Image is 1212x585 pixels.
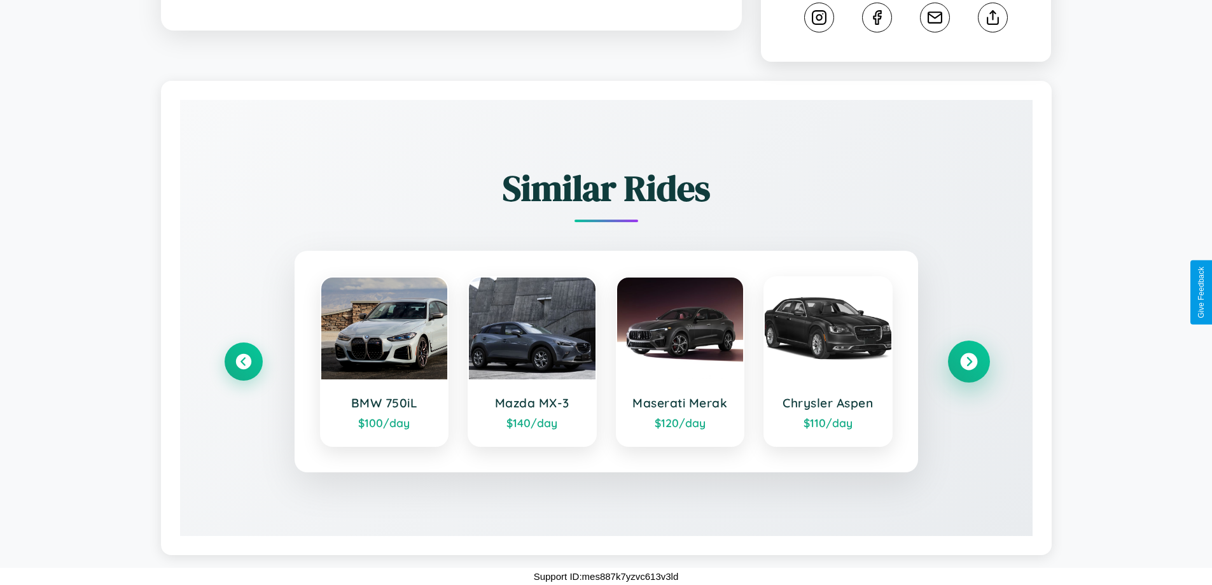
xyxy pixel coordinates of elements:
h3: Chrysler Aspen [777,395,879,411]
a: Chrysler Aspen$110/day [763,276,893,447]
h3: BMW 750iL [334,395,435,411]
div: $ 110 /day [777,416,879,430]
h2: Similar Rides [225,164,988,213]
h3: Maserati Merak [630,395,731,411]
div: $ 100 /day [334,416,435,430]
h3: Mazda MX-3 [482,395,583,411]
a: BMW 750iL$100/day [320,276,449,447]
a: Mazda MX-3$140/day [468,276,597,447]
div: $ 120 /day [630,416,731,430]
p: Support ID: mes887k7yzvc613v3ld [534,568,679,585]
div: Give Feedback [1197,267,1206,318]
a: Maserati Merak$120/day [616,276,745,447]
div: $ 140 /day [482,416,583,430]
